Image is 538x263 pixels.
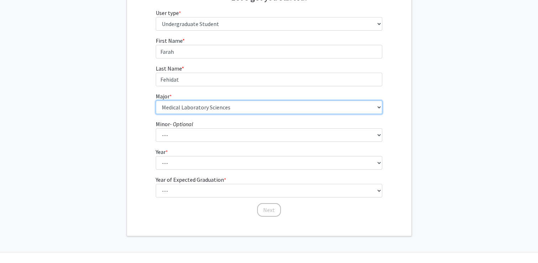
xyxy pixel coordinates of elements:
[170,120,193,128] i: - Optional
[156,120,193,128] label: Minor
[156,175,226,184] label: Year of Expected Graduation
[257,203,281,217] button: Next
[156,9,181,17] label: User type
[156,92,172,100] label: Major
[156,148,168,156] label: Year
[156,37,182,44] span: First Name
[156,65,182,72] span: Last Name
[5,231,30,258] iframe: Chat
